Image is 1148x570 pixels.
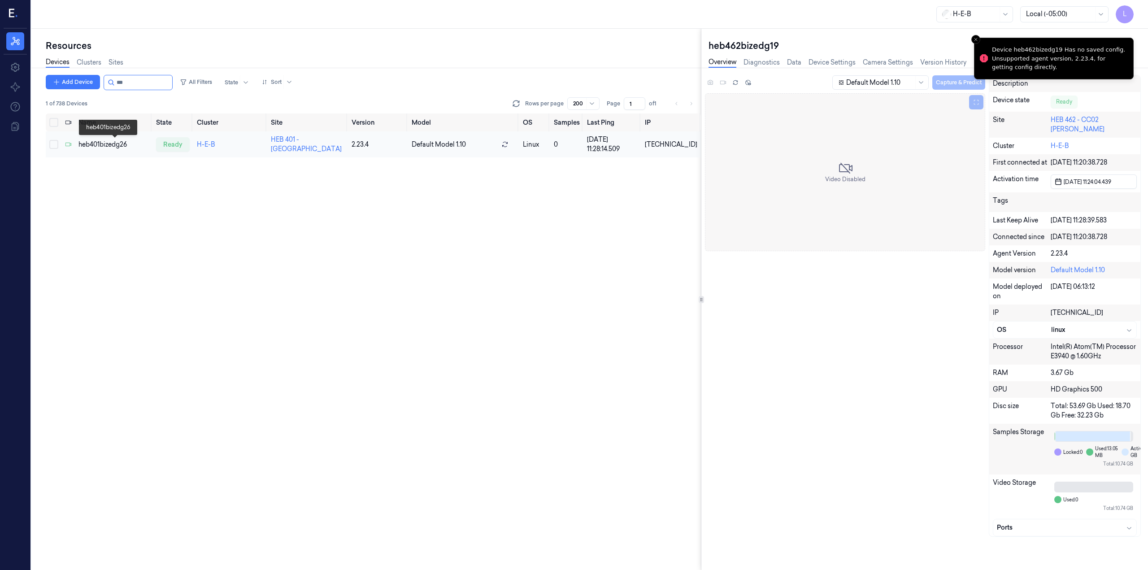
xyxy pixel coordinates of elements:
[993,96,1050,108] div: Device state
[46,75,100,89] button: Add Device
[1054,505,1133,512] div: Total: 10.74 GB
[46,39,701,52] div: Resources
[46,57,70,68] a: Devices
[412,140,466,149] span: Default Model 1.10
[583,113,641,131] th: Last Ping
[993,308,1050,318] div: IP
[993,282,1050,301] div: Model deployed on
[993,265,1050,275] div: Model version
[670,97,697,110] nav: pagination
[920,58,966,67] a: Version History
[1051,342,1137,361] div: Intel(R) Atom(TM) Processor E3940 @ 1.60GHz
[607,100,620,108] span: Page
[49,118,58,127] button: Select all
[1051,401,1137,420] div: Total: 53.69 Gb Used: 18.70 Gb Free: 32.23 Gb
[997,325,1051,335] div: OS
[993,322,1136,338] button: OSlinux
[525,100,564,108] p: Rows per page
[523,140,547,149] p: linux
[109,58,123,67] a: Sites
[971,35,980,44] button: Close toast
[352,140,404,149] div: 2.23.4
[809,58,856,67] a: Device Settings
[993,478,1050,515] div: Video Storage
[519,113,551,131] th: OS
[993,232,1050,242] div: Connected since
[993,427,1050,471] div: Samples Storage
[554,140,580,149] div: 0
[1051,249,1137,258] div: 2.23.4
[78,140,149,149] div: heb401bizedg26
[993,196,1050,209] div: Tags
[1051,96,1078,108] div: Ready
[197,140,215,148] a: H-E-B
[993,141,1050,151] div: Cluster
[49,140,58,149] button: Select row
[1051,142,1069,150] a: H-E-B
[645,140,697,149] div: [TECHNICAL_ID]
[993,368,1050,378] div: RAM
[550,113,583,131] th: Samples
[1051,282,1137,301] div: [DATE] 06:13:12
[1051,265,1137,275] div: Default Model 1.10
[1051,385,1137,394] div: HD Graphics 500
[587,135,638,154] div: [DATE] 11:28:14.509
[787,58,801,67] a: Data
[348,113,408,131] th: Version
[1062,178,1111,186] span: [DATE] 11:24:04.439
[1051,216,1137,225] div: [DATE] 11:28:39.583
[825,175,865,183] span: Video Disabled
[993,385,1050,394] div: GPU
[156,137,190,152] div: ready
[1051,174,1137,189] button: [DATE] 11:24:04.439
[1051,368,1137,378] div: 3.67 Gb
[267,113,348,131] th: Site
[709,57,736,68] a: Overview
[176,75,216,89] button: All Filters
[993,115,1050,134] div: Site
[993,249,1050,258] div: Agent Version
[641,113,701,131] th: IP
[77,58,101,67] a: Clusters
[1051,325,1133,335] div: linux
[1051,158,1137,167] div: [DATE] 11:20:38.728
[193,113,267,131] th: Cluster
[1051,308,1137,318] div: [TECHNICAL_ID]
[997,523,1133,532] div: Ports
[1063,449,1083,456] span: Locked: 0
[152,113,193,131] th: State
[744,58,780,67] a: Diagnostics
[992,45,1126,72] div: Device heb462bizedg19 Has no saved config. Unsupported agent version, 2.23.4, for getting config ...
[993,79,1050,88] div: Description
[993,174,1050,189] div: Activation time
[993,401,1050,420] div: Disc size
[993,519,1136,536] button: Ports
[408,113,519,131] th: Model
[1054,461,1133,467] div: Total: 10.74 GB
[271,135,342,153] a: HEB 401 - [GEOGRAPHIC_DATA]
[1116,5,1134,23] button: L
[709,39,1141,52] div: heb462bizedg19
[1063,496,1078,503] span: Used: 0
[1095,445,1118,459] span: Used: 13.05 MB
[649,100,663,108] span: of 1
[1051,232,1137,242] div: [DATE] 11:20:38.728
[993,342,1050,361] div: Processor
[75,113,152,131] th: Name
[1051,116,1105,133] a: HEB 462 - CC02 [PERSON_NAME]
[863,58,913,67] a: Camera Settings
[46,100,87,108] span: 1 of 738 Devices
[993,158,1050,167] div: First connected at
[993,216,1050,225] div: Last Keep Alive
